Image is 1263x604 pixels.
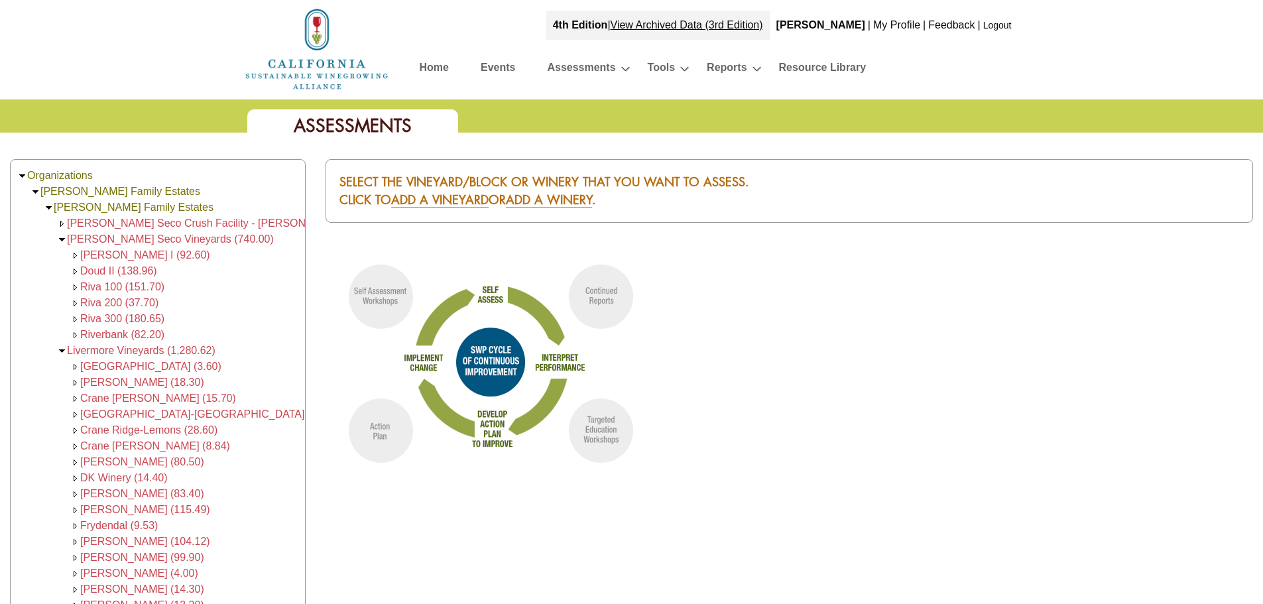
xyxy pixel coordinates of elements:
strong: 4th Edition [553,19,608,30]
div: | [922,11,927,40]
a: DK Winery (14.40) [80,472,168,483]
a: Livermore Vineyards (1,280.62) [67,345,215,356]
a: Crane [PERSON_NAME] (15.70) [80,393,236,404]
img: Collapse Organizations [17,171,27,181]
span: Assessments [294,114,412,137]
img: Collapse <span class='AgFacilityColorRed'>Livermore Vineyards (1,280.62)</span> [57,346,67,356]
img: Collapse Wente Family Estates [30,187,40,197]
img: Collapse <span class='AgFacilityColorRed'>Arroyo Seco Vineyards (740.00)</span> [57,235,67,245]
a: [PERSON_NAME] (115.49) [80,504,210,515]
span: Select the Vineyard/Block or Winery that you want to assess. Click to or . [339,174,749,208]
a: Doud II (138.96) [80,265,157,276]
a: Tools [648,58,675,82]
a: Reports [707,58,747,82]
b: [PERSON_NAME] [776,19,865,30]
a: Riverbank (82.20) [80,329,164,340]
a: Riva 300 (180.65) [80,313,164,324]
a: [PERSON_NAME] Family Estates [40,186,200,197]
a: [PERSON_NAME] (14.30) [80,583,204,595]
a: View Archived Data (3rd Edition) [611,19,763,30]
a: [GEOGRAPHIC_DATA]-[GEOGRAPHIC_DATA] (15.30) [80,408,341,420]
a: My Profile [873,19,920,30]
a: [PERSON_NAME] Seco Vineyards (740.00) [67,233,274,245]
a: Riva 100 (151.70) [80,281,164,292]
a: [PERSON_NAME] (18.30) [80,377,204,388]
a: Riva 200 (37.70) [80,297,158,308]
a: [PERSON_NAME] (99.90) [80,552,204,563]
img: Collapse Wente Family Estates [44,203,54,213]
a: [PERSON_NAME] Seco Crush Facility - [PERSON_NAME] Family Estates (0) [67,217,434,229]
a: Home [244,42,390,54]
a: Events [481,58,515,82]
a: Assessments [547,58,615,82]
img: logo_cswa2x.png [244,7,390,91]
a: Resource Library [779,58,867,82]
a: [PERSON_NAME] (83.40) [80,488,204,499]
a: Organizations [27,170,93,181]
a: [PERSON_NAME] (80.50) [80,456,204,467]
a: Logout [983,20,1012,30]
a: Crane Ridge-Lemons (28.60) [80,424,217,436]
a: ADD a WINERY [506,192,592,208]
div: | [867,11,872,40]
img: swp_cycle.png [326,252,657,473]
a: Crane [PERSON_NAME] (8.84) [80,440,230,452]
a: Frydendal (9.53) [80,520,158,531]
a: Home [420,58,449,82]
a: [PERSON_NAME] (4.00) [80,568,198,579]
a: ADD a VINEYARD [391,192,489,208]
a: [PERSON_NAME] Family Estates [54,202,213,213]
a: [PERSON_NAME] (104.12) [80,536,210,547]
div: | [977,11,982,40]
a: [GEOGRAPHIC_DATA] (3.60) [80,361,221,372]
a: [PERSON_NAME] I (92.60) [80,249,210,261]
div: | [546,11,770,40]
a: Feedback [928,19,975,30]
